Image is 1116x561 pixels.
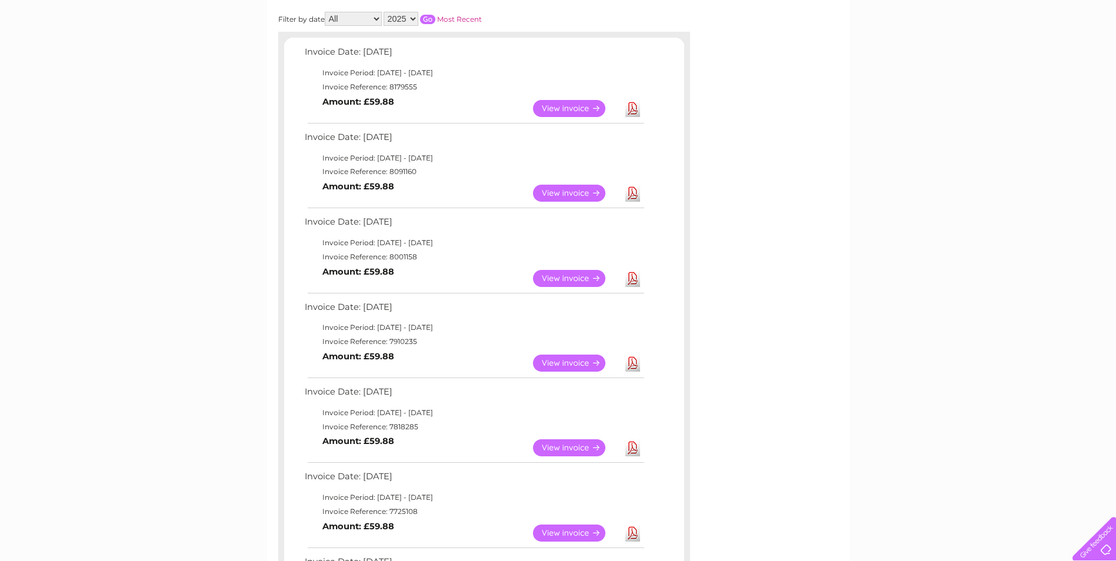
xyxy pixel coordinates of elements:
[625,525,640,542] a: Download
[302,505,646,519] td: Invoice Reference: 7725108
[437,15,482,24] a: Most Recent
[909,50,931,59] a: Water
[533,100,619,117] a: View
[278,12,587,26] div: Filter by date
[302,250,646,264] td: Invoice Reference: 8001158
[625,270,640,287] a: Download
[894,6,975,21] a: 0333 014 3131
[625,355,640,372] a: Download
[322,181,394,192] b: Amount: £59.88
[533,185,619,202] a: View
[281,6,837,57] div: Clear Business is a trading name of Verastar Limited (registered in [GEOGRAPHIC_DATA] No. 3667643...
[533,439,619,456] a: View
[1014,50,1031,59] a: Blog
[302,335,646,349] td: Invoice Reference: 7910235
[625,185,640,202] a: Download
[971,50,1007,59] a: Telecoms
[625,100,640,117] a: Download
[302,236,646,250] td: Invoice Period: [DATE] - [DATE]
[302,420,646,434] td: Invoice Reference: 7818285
[1038,50,1067,59] a: Contact
[322,96,394,107] b: Amount: £59.88
[302,66,646,80] td: Invoice Period: [DATE] - [DATE]
[533,355,619,372] a: View
[302,165,646,179] td: Invoice Reference: 8091160
[39,31,99,66] img: logo.png
[302,80,646,94] td: Invoice Reference: 8179555
[533,525,619,542] a: View
[302,151,646,165] td: Invoice Period: [DATE] - [DATE]
[322,436,394,446] b: Amount: £59.88
[938,50,964,59] a: Energy
[302,406,646,420] td: Invoice Period: [DATE] - [DATE]
[1077,50,1105,59] a: Log out
[533,270,619,287] a: View
[302,299,646,321] td: Invoice Date: [DATE]
[302,214,646,236] td: Invoice Date: [DATE]
[302,129,646,151] td: Invoice Date: [DATE]
[625,439,640,456] a: Download
[302,44,646,66] td: Invoice Date: [DATE]
[322,521,394,532] b: Amount: £59.88
[302,320,646,335] td: Invoice Period: [DATE] - [DATE]
[302,490,646,505] td: Invoice Period: [DATE] - [DATE]
[302,469,646,490] td: Invoice Date: [DATE]
[302,384,646,406] td: Invoice Date: [DATE]
[322,266,394,277] b: Amount: £59.88
[322,351,394,362] b: Amount: £59.88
